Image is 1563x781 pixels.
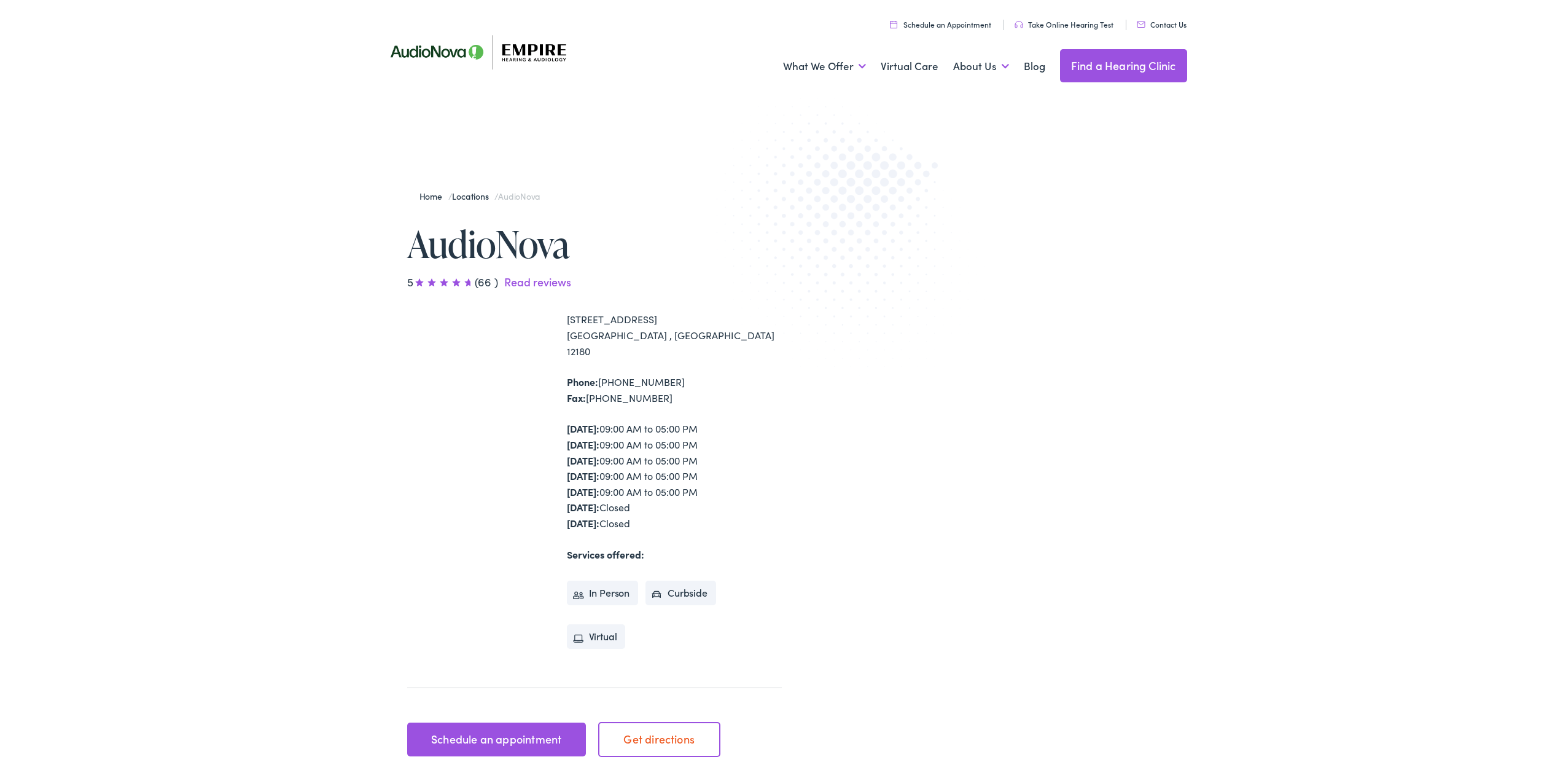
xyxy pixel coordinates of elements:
[567,312,782,359] div: [STREET_ADDRESS] [GEOGRAPHIC_DATA] , [GEOGRAPHIC_DATA] 12180
[498,190,540,202] span: AudioNova
[407,273,782,290] div: (66 )
[567,500,599,514] strong: [DATE]:
[567,485,599,498] strong: [DATE]:
[567,438,599,451] strong: [DATE]:
[1024,44,1045,89] a: Blog
[567,624,626,649] li: Virtual
[953,44,1009,89] a: About Us
[567,391,586,404] strong: Fax:
[567,421,782,531] div: 09:00 AM to 05:00 PM 09:00 AM to 05:00 PM 09:00 AM to 05:00 PM 09:00 AM to 05:00 PM 09:00 AM to 0...
[567,547,644,561] strong: Services offered:
[1015,19,1113,29] a: Take Online Hearing Test
[1137,22,1145,28] img: utility icon
[890,20,897,28] img: utility icon
[567,422,599,435] strong: [DATE]:
[567,516,599,530] strong: [DATE]:
[567,469,599,482] strong: [DATE]:
[419,190,540,202] span: / /
[1015,21,1023,28] img: utility icon
[567,581,639,605] li: In Person
[1060,49,1187,82] a: Find a Hearing Clinic
[598,722,720,756] a: Get directions
[881,44,938,89] a: Virtual Care
[504,274,571,289] a: Read reviews
[567,374,782,406] div: [PHONE_NUMBER] [PHONE_NUMBER]
[407,224,782,264] h1: AudioNova
[407,723,586,757] a: Schedule an appointment
[407,274,475,289] span: 5
[1137,19,1187,29] a: Contact Us
[890,19,991,29] a: Schedule an Appointment
[783,44,866,89] a: What We Offer
[452,190,494,202] a: Locations
[567,453,599,467] strong: [DATE]:
[645,581,716,605] li: Curbside
[567,375,598,388] strong: Phone:
[419,190,448,202] a: Home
